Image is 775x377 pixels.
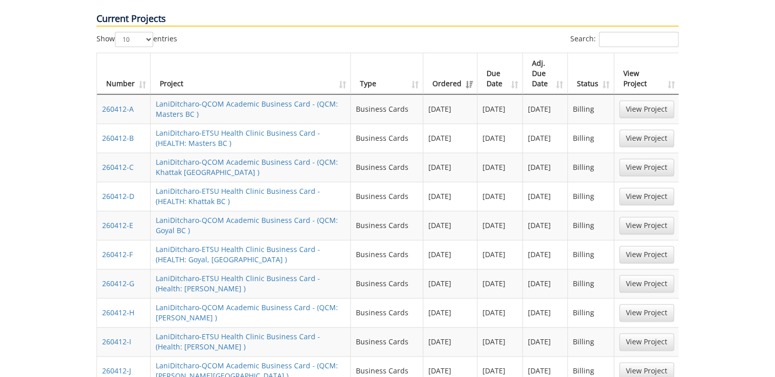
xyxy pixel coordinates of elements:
[477,298,522,327] td: [DATE]
[96,12,679,27] p: Current Projects
[619,100,674,118] a: View Project
[423,211,477,240] td: [DATE]
[423,327,477,356] td: [DATE]
[102,162,134,172] a: 260412-C
[523,53,568,94] th: Adj. Due Date: activate to sort column ascending
[619,304,674,321] a: View Project
[523,123,568,153] td: [DATE]
[568,123,614,153] td: Billing
[568,211,614,240] td: Billing
[523,153,568,182] td: [DATE]
[477,327,522,356] td: [DATE]
[115,32,153,47] select: Showentries
[523,240,568,269] td: [DATE]
[156,215,338,235] a: LaniDitcharo-QCOM Academic Business Card - (QCM: Goyal BC )
[423,153,477,182] td: [DATE]
[619,217,674,234] a: View Project
[477,153,522,182] td: [DATE]
[97,53,151,94] th: Number: activate to sort column ascending
[523,211,568,240] td: [DATE]
[102,308,134,317] a: 260412-H
[423,94,477,123] td: [DATE]
[156,157,338,177] a: LaniDitcharo-QCOM Academic Business Card - (QCM: Khattak [GEOGRAPHIC_DATA] )
[423,182,477,211] td: [DATE]
[599,32,679,47] input: Search:
[156,303,338,322] a: LaniDitcharo-QCOM Academic Business Card - (QCM: [PERSON_NAME] )
[351,182,423,211] td: Business Cards
[102,133,134,143] a: 260412-B
[102,191,134,201] a: 260412-D
[156,99,338,119] a: LaniDitcharo-QCOM Academic Business Card - (QCM: Masters BC )
[523,182,568,211] td: [DATE]
[423,269,477,298] td: [DATE]
[156,128,320,148] a: LaniDitcharo-ETSU Health Clinic Business Card - (HEALTH: Masters BC )
[523,269,568,298] td: [DATE]
[477,94,522,123] td: [DATE]
[568,182,614,211] td: Billing
[619,275,674,292] a: View Project
[102,249,133,259] a: 260412-F
[619,159,674,176] a: View Project
[568,327,614,356] td: Billing
[423,298,477,327] td: [DATE]
[568,153,614,182] td: Billing
[523,298,568,327] td: [DATE]
[351,53,423,94] th: Type: activate to sort column ascending
[619,333,674,350] a: View Project
[156,273,320,293] a: LaniDitcharo-ETSU Health Clinic Business Card - (Health: [PERSON_NAME] )
[568,240,614,269] td: Billing
[423,53,477,94] th: Ordered: activate to sort column ascending
[568,298,614,327] td: Billing
[568,269,614,298] td: Billing
[619,246,674,263] a: View Project
[477,269,522,298] td: [DATE]
[96,32,177,47] label: Show entries
[351,123,423,153] td: Business Cards
[568,53,614,94] th: Status: activate to sort column ascending
[351,211,423,240] td: Business Cards
[351,94,423,123] td: Business Cards
[568,94,614,123] td: Billing
[351,327,423,356] td: Business Cards
[102,279,134,288] a: 260412-G
[102,220,133,230] a: 260412-E
[156,244,320,264] a: LaniDitcharo-ETSU Health Clinic Business Card - (HEALTH: Goyal, [GEOGRAPHIC_DATA] )
[619,188,674,205] a: View Project
[477,123,522,153] td: [DATE]
[477,182,522,211] td: [DATE]
[351,298,423,327] td: Business Cards
[570,32,679,47] label: Search:
[614,53,679,94] th: View Project: activate to sort column ascending
[151,53,351,94] th: Project: activate to sort column ascending
[619,130,674,147] a: View Project
[523,327,568,356] td: [DATE]
[156,332,320,351] a: LaniDitcharo-ETSU Health Clinic Business Card - (Health: [PERSON_NAME] )
[351,269,423,298] td: Business Cards
[102,337,131,346] a: 260412-I
[477,211,522,240] td: [DATE]
[523,94,568,123] td: [DATE]
[102,104,134,114] a: 260412-A
[102,366,131,375] a: 260412-J
[351,240,423,269] td: Business Cards
[477,53,522,94] th: Due Date: activate to sort column ascending
[156,186,320,206] a: LaniDitcharo-ETSU Health Clinic Business Card - (HEALTH: Khattak BC )
[351,153,423,182] td: Business Cards
[423,240,477,269] td: [DATE]
[423,123,477,153] td: [DATE]
[477,240,522,269] td: [DATE]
